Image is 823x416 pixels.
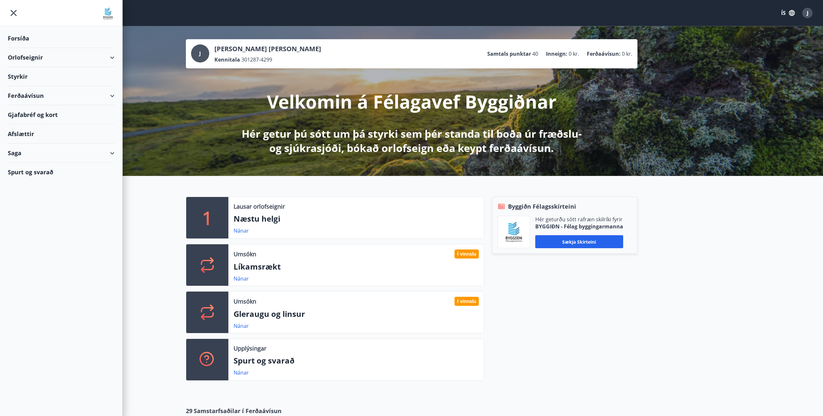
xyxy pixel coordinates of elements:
img: BKlGVmlTW1Qrz68WFGMFQUcXHWdQd7yePWMkvn3i.png [503,221,525,243]
span: 29 [186,407,192,415]
a: Nánar [234,275,249,282]
p: Næstu helgi [234,213,479,224]
button: Sækja skírteini [535,235,623,248]
p: Samtals punktar [487,50,531,57]
div: Forsíða [8,29,115,48]
img: union_logo [102,7,115,20]
button: ÍS [778,7,798,19]
p: Hér getur þú sótt um þá styrki sem þér standa til boða úr fræðslu- og sjúkrasjóði, bókað orlofsei... [240,127,583,155]
div: Spurt og svarað [8,163,115,181]
p: Ferðaávísun : [587,50,621,57]
button: J [800,5,815,21]
span: J [199,50,201,57]
p: Gleraugu og linsur [234,308,479,319]
p: Velkomin á Félagavef Byggiðnar [267,89,556,114]
div: Orlofseignir [8,48,115,67]
div: Í vinnslu [454,249,479,259]
a: Nánar [234,322,249,329]
p: Upplýsingar [234,344,266,352]
p: Lausar orlofseignir [234,202,285,211]
div: Saga [8,144,115,163]
p: Kennitala [214,56,240,63]
a: Nánar [234,369,249,376]
div: Ferðaávísun [8,86,115,105]
p: Umsókn [234,297,256,306]
p: Spurt og svarað [234,355,479,366]
p: [PERSON_NAME] [PERSON_NAME] [214,44,321,53]
div: Afslættir [8,124,115,144]
span: Byggiðn Félagsskírteini [508,202,576,211]
a: Nánar [234,227,249,234]
div: Styrkir [8,67,115,86]
span: Samstarfsaðilar í Ferðaávísun [194,407,282,415]
p: BYGGIÐN - Félag byggingarmanna [535,223,623,230]
span: 40 [532,50,538,57]
p: 1 [202,205,212,230]
span: 0 kr. [569,50,579,57]
span: 301287-4299 [241,56,272,63]
p: Líkamsrækt [234,261,479,272]
p: Umsókn [234,250,256,258]
span: 0 kr. [622,50,632,57]
button: menu [8,7,19,19]
div: Í vinnslu [454,297,479,306]
p: Inneign : [546,50,567,57]
div: Gjafabréf og kort [8,105,115,124]
span: J [807,9,808,17]
p: Hér geturðu sótt rafræn skilríki fyrir [535,216,623,223]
